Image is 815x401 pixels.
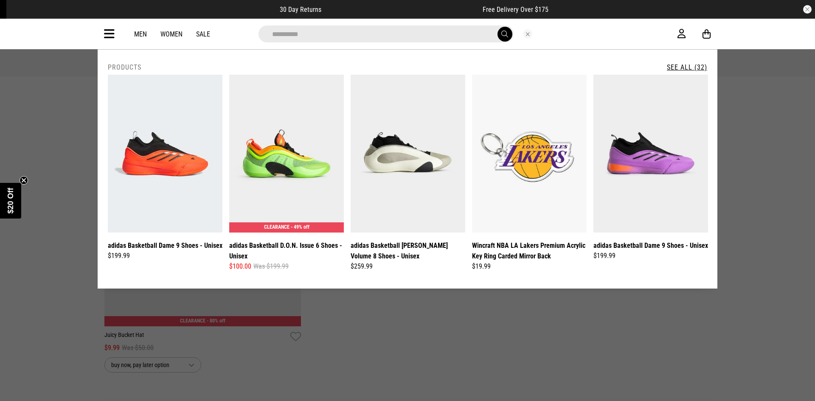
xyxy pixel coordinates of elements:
[523,29,532,39] button: Close search
[108,240,222,251] a: adidas Basketball Dame 9 Shoes - Unisex
[108,251,222,261] div: $199.99
[264,224,289,230] span: CLEARANCE
[667,63,707,71] a: See All (32)
[253,261,289,272] span: Was $199.99
[6,188,15,213] span: $20 Off
[593,240,708,251] a: adidas Basketball Dame 9 Shoes - Unisex
[160,30,183,38] a: Women
[472,240,587,261] a: Wincraft NBA LA Lakers Premium Acrylic Key Ring Carded Mirror Back
[472,261,587,272] div: $19.99
[351,75,465,233] img: Adidas Basketball Harden Volume 8 Shoes - Unisex in Grey
[338,5,466,14] iframe: Customer reviews powered by Trustpilot
[483,6,548,14] span: Free Delivery Over $175
[134,30,147,38] a: Men
[229,261,251,272] span: $100.00
[229,75,344,233] img: Adidas Basketball D.o.n. Issue 6 Shoes - Unisex in Green
[20,176,28,185] button: Close teaser
[351,240,465,261] a: adidas Basketball [PERSON_NAME] Volume 8 Shoes - Unisex
[196,30,210,38] a: Sale
[108,75,222,233] img: Adidas Basketball Dame 9 Shoes - Unisex in Red
[593,251,708,261] div: $199.99
[472,75,587,233] img: Wincraft Nba La Lakers Premium Acrylic Key Ring Carded Mirror Back in Multi
[351,261,465,272] div: $259.99
[7,3,32,29] button: Open LiveChat chat widget
[291,224,309,230] span: - 49% off
[229,240,344,261] a: adidas Basketball D.O.N. Issue 6 Shoes - Unisex
[108,63,141,71] h2: Products
[280,6,321,14] span: 30 Day Returns
[593,75,708,233] img: Adidas Basketball Dame 9 Shoes - Unisex in Purple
